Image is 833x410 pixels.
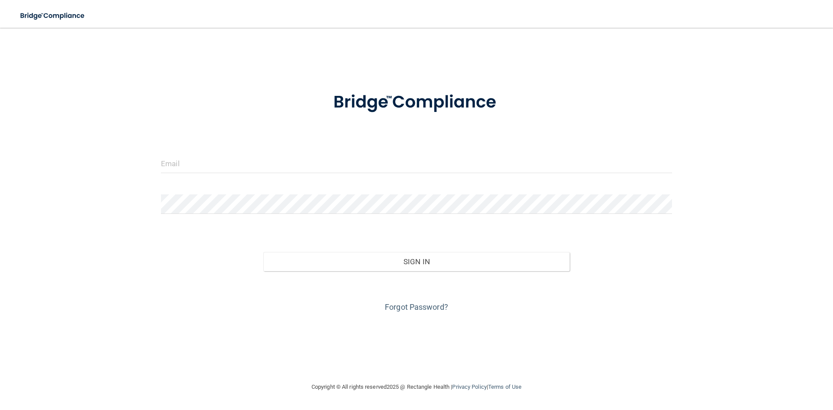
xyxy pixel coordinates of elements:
[13,7,93,25] img: bridge_compliance_login_screen.278c3ca4.svg
[452,384,486,390] a: Privacy Policy
[488,384,521,390] a: Terms of Use
[258,373,575,401] div: Copyright © All rights reserved 2025 @ Rectangle Health | |
[385,302,448,312] a: Forgot Password?
[263,252,570,271] button: Sign In
[315,80,518,125] img: bridge_compliance_login_screen.278c3ca4.svg
[161,154,672,173] input: Email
